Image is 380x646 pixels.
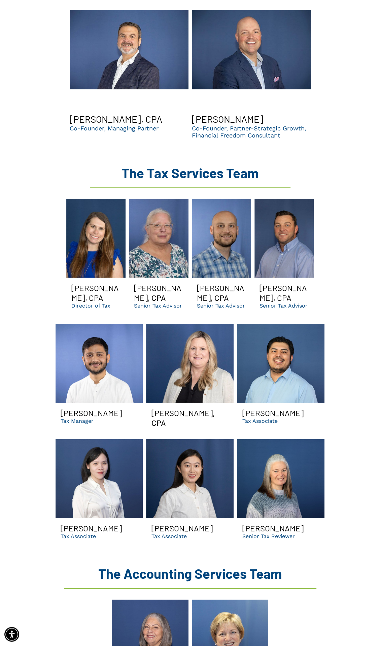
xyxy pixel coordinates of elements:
[56,439,143,518] a: Omar dental tax associate in Suwanee GA | find out if you need a dso
[61,523,122,533] h3: [PERSON_NAME]
[260,283,309,302] h3: [PERSON_NAME], CPA
[151,427,184,434] p: Tax Manager
[192,113,263,125] h3: [PERSON_NAME]
[146,439,234,518] a: Rachel Yang Dental Tax Associate | managerial dental consultants for DSOs and more in Suwanee GA
[237,324,324,403] a: Man with dark hair and beard smiles broadly in light blue shirt against blue backdrop.
[71,302,110,309] p: Director of Tax
[4,627,19,642] div: Accessibility Menu
[70,113,162,125] h3: [PERSON_NAME], CPA
[66,199,126,278] a: Michelle Smiling | Dental CPA and accounting consultants in GA
[146,324,234,403] a: Dental CPA Libby Smiling | Best accountants for DSOs and tax services
[129,199,188,278] a: Jamie smiling | Dental CPA firm in GA for bookkeeping, managerial accounting, taxes
[197,283,246,302] h3: [PERSON_NAME], CPA
[151,523,212,533] h3: [PERSON_NAME]
[71,283,120,302] h3: [PERSON_NAME], CPA
[61,417,94,424] p: Tax Manager
[242,533,295,539] p: Senior Tax Reviewer
[151,533,186,539] p: Tax Associate
[134,283,183,302] h3: [PERSON_NAME], CPA
[134,302,182,309] p: Senior Tax Advisor
[192,199,251,278] a: Bald man with beard, smiling, in blue checkered shirt, against blue background.
[197,302,245,309] p: Senior Tax Advisor
[242,417,277,424] p: Tax Associate
[61,533,96,539] p: Tax Associate
[61,408,122,417] h3: [PERSON_NAME]
[192,125,306,132] p: Co-Founder, Partner-Strategic Growth,
[242,523,303,533] h3: [PERSON_NAME]
[122,164,258,180] span: The Tax Services Team
[260,302,308,309] p: Senior Tax Advisor
[242,408,303,417] h3: [PERSON_NAME]
[56,324,143,403] a: Gopal CPA smiling | Best dental support organization and accounting firm in GA
[237,439,324,518] a: Terri Smiling | senior dental tax reviewer | suwanee ga dso accountants
[254,199,314,278] a: Man in light blue shirt smiles in front of a solid blue backdrop.
[70,125,159,132] p: Co-Founder, Managing Partner
[98,565,282,581] span: The Accounting Services Team
[192,132,306,139] p: Financial Freedom Consultant
[151,408,229,427] h3: [PERSON_NAME], CPA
